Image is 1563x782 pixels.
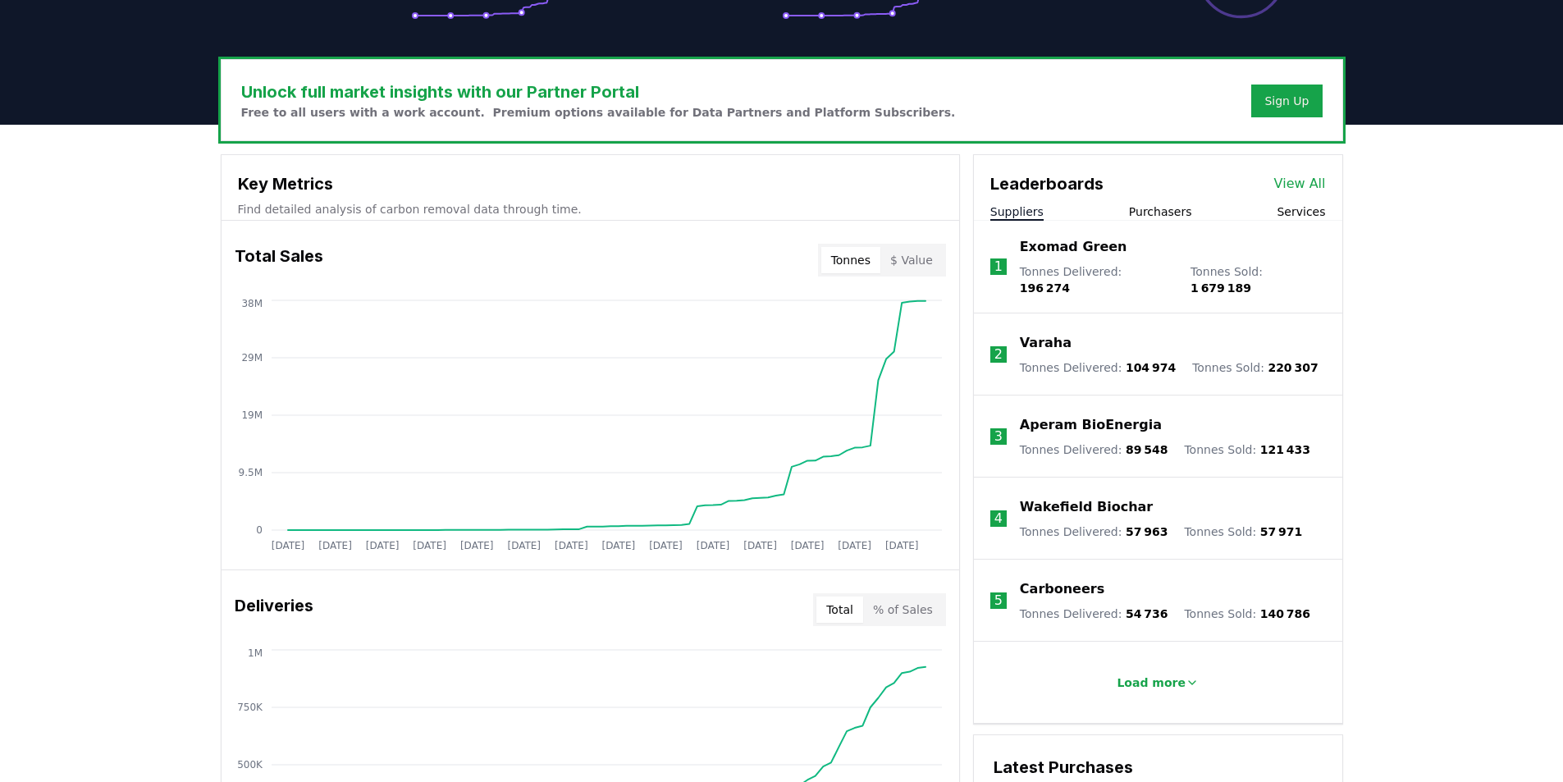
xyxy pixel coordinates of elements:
button: Services [1277,204,1325,220]
span: 220 307 [1268,361,1318,374]
button: $ Value [880,247,943,273]
tspan: [DATE] [696,540,729,551]
span: 57 971 [1260,525,1303,538]
p: Find detailed analysis of carbon removal data through time. [238,201,943,217]
p: 5 [994,591,1003,611]
span: 57 963 [1126,525,1168,538]
span: 104 974 [1126,361,1176,374]
a: View All [1274,174,1326,194]
button: Purchasers [1129,204,1192,220]
p: Load more [1117,675,1186,691]
p: 2 [994,345,1003,364]
h3: Total Sales [235,244,323,277]
tspan: [DATE] [790,540,824,551]
tspan: 0 [256,524,263,536]
tspan: [DATE] [459,540,493,551]
h3: Latest Purchases [994,755,1323,780]
tspan: [DATE] [555,540,588,551]
tspan: [DATE] [318,540,352,551]
p: Tonnes Delivered : [1020,606,1168,622]
p: Tonnes Delivered : [1020,359,1176,376]
a: Varaha [1020,333,1072,353]
tspan: 19M [241,409,263,421]
p: Tonnes Sold : [1191,263,1325,296]
tspan: [DATE] [413,540,446,551]
h3: Leaderboards [990,171,1104,196]
span: 140 786 [1260,607,1310,620]
span: 89 548 [1126,443,1168,456]
tspan: [DATE] [649,540,683,551]
p: Tonnes Sold : [1184,606,1310,622]
span: 54 736 [1126,607,1168,620]
a: Carboneers [1020,579,1104,599]
button: Suppliers [990,204,1044,220]
tspan: 38M [241,298,263,309]
button: Tonnes [821,247,880,273]
button: % of Sales [863,597,943,623]
p: Tonnes Delivered : [1020,524,1168,540]
tspan: [DATE] [743,540,777,551]
p: Free to all users with a work account. Premium options available for Data Partners and Platform S... [241,104,956,121]
h3: Unlock full market insights with our Partner Portal [241,80,956,104]
button: Total [816,597,863,623]
p: Tonnes Sold : [1184,441,1310,458]
p: Tonnes Sold : [1184,524,1302,540]
h3: Key Metrics [238,171,943,196]
tspan: 500K [237,759,263,771]
span: 121 433 [1260,443,1310,456]
tspan: [DATE] [507,540,541,551]
p: 1 [994,257,1003,277]
h3: Deliveries [235,593,313,626]
a: Aperam BioEnergia [1020,415,1162,435]
p: 3 [994,427,1003,446]
tspan: [DATE] [271,540,304,551]
a: Wakefield Biochar [1020,497,1153,517]
tspan: 1M [248,647,263,659]
tspan: [DATE] [838,540,871,551]
tspan: [DATE] [365,540,399,551]
tspan: [DATE] [601,540,635,551]
span: 196 274 [1020,281,1070,295]
p: Tonnes Sold : [1192,359,1318,376]
span: 1 679 189 [1191,281,1251,295]
tspan: [DATE] [884,540,918,551]
tspan: 750K [237,702,263,713]
button: Load more [1104,666,1212,699]
button: Sign Up [1251,85,1322,117]
p: Tonnes Delivered : [1020,263,1174,296]
tspan: 9.5M [238,467,262,478]
a: Exomad Green [1020,237,1127,257]
p: Tonnes Delivered : [1020,441,1168,458]
tspan: 29M [241,352,263,364]
a: Sign Up [1264,93,1309,109]
p: 4 [994,509,1003,528]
